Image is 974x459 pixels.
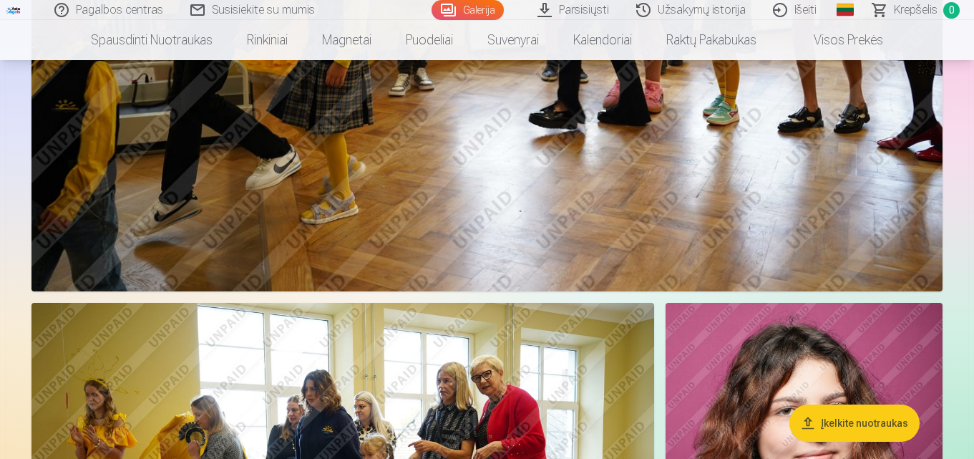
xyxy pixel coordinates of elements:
[389,20,470,60] a: Puodeliai
[556,20,649,60] a: Kalendoriai
[774,20,900,60] a: Visos prekės
[894,1,938,19] span: Krepšelis
[649,20,774,60] a: Raktų pakabukas
[6,6,21,14] img: /fa2
[305,20,389,60] a: Magnetai
[943,2,960,19] span: 0
[789,405,920,442] button: Įkelkite nuotraukas
[230,20,305,60] a: Rinkiniai
[470,20,556,60] a: Suvenyrai
[74,20,230,60] a: Spausdinti nuotraukas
